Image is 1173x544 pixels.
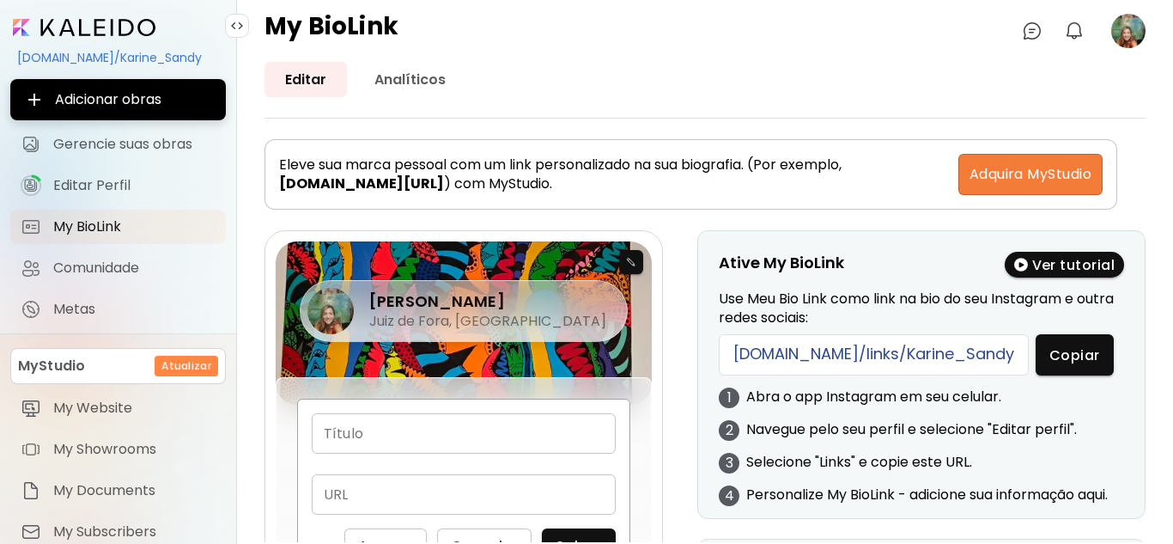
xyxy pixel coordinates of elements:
img: item [21,439,41,460]
span: Metas [53,301,216,318]
span: My BioLink [53,218,216,235]
a: itemMy Showrooms [10,432,226,467]
span: Adquira MyStudio [969,164,1091,185]
div: [DOMAIN_NAME]/links/Karine_Sandy [719,334,1029,376]
img: item [21,522,41,542]
h6: Atualizar [161,358,211,374]
a: itemMy Documents [10,474,226,508]
div: 2 [719,420,739,441]
a: Gerencie suas obras iconGerencie suas obras [10,127,226,162]
h5: Eleve sua marca pessoal com um link personalizado na sua biografia. (Por exemplo, ) com MyStudio. [279,156,958,193]
img: collapse [230,19,244,33]
span: Editar Perfil [53,177,216,194]
img: Comunidade icon [21,258,41,278]
h5: Ative My BioLink [719,252,844,278]
div: [PERSON_NAME]Juiz de Fora, [GEOGRAPHIC_DATA] [307,288,606,334]
a: Comunidade iconComunidade [10,251,226,285]
img: Metas icon [21,299,41,320]
button: GettingStartedVer tutorial [1005,252,1125,278]
button: Adquira MyStudio [958,154,1103,195]
div: Navegue pelo seu perfil e selecione "Editar perfil". [719,420,1124,453]
img: bellIcon [1064,21,1085,41]
div: 1 [719,388,739,408]
div: Abra o app Instagram em seu celular. [719,388,1124,420]
h4: My BioLink [264,14,398,48]
img: item [21,480,41,501]
p: MyStudio [18,356,85,376]
span: Gerencie suas obras [53,136,216,153]
a: completeMetas iconMetas [10,292,226,327]
h5: Juiz de Fora, [GEOGRAPHIC_DATA] [369,312,606,331]
button: bellIcon [1060,16,1089,46]
span: Comunidade [53,260,216,277]
div: Use Meu Bio Link como link na bio do seu Instagram e outra redes sociais: [719,290,1124,388]
button: Copiar [1036,334,1114,376]
img: item [21,398,41,419]
a: iconcompleteEditar Perfil [10,168,226,203]
button: Adicionar obras [10,79,226,120]
span: My Website [53,400,216,417]
strong: [DOMAIN_NAME][URL] [279,174,444,193]
span: Ver tutorial [1014,256,1115,274]
div: Personalize My BioLink - adicione sua informação aqui. [719,486,1124,518]
img: Gerencie suas obras icon [21,134,41,155]
img: GettingStarted [1014,258,1028,272]
a: completeMy BioLink iconMy BioLink [10,210,226,244]
span: My Documents [53,482,216,499]
span: My Showrooms [53,441,216,458]
img: My BioLink icon [21,217,41,237]
a: Editar [264,62,347,97]
span: My Subscribers [53,523,216,541]
a: Analíticos [354,62,466,97]
div: 4 [719,486,739,506]
span: Copiar [1049,346,1100,364]
img: chatIcon [1022,21,1042,41]
div: 3 [719,453,739,474]
div: [DOMAIN_NAME]/Karine_Sandy [10,43,226,72]
a: itemMy Website [10,391,226,425]
h4: [PERSON_NAME] [369,291,606,312]
div: Selecione "Links" e copie este URL. [719,453,1124,486]
span: Adicionar obras [24,89,212,110]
